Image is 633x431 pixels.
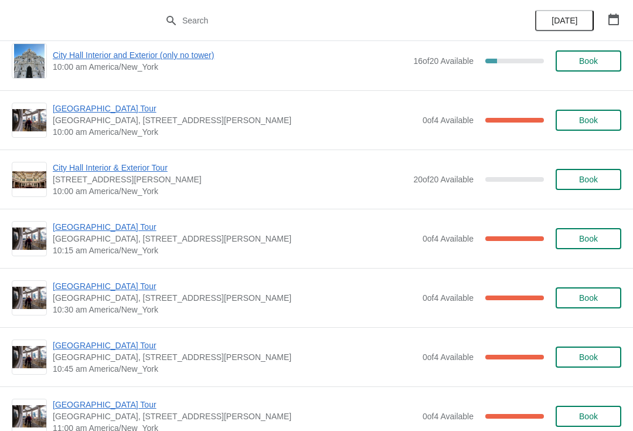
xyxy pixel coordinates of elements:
img: City Hall Tower Tour | City Hall Visitor Center, 1400 John F Kennedy Boulevard Suite 121, Philade... [12,228,46,250]
img: City Hall Tower Tour | City Hall Visitor Center, 1400 John F Kennedy Boulevard Suite 121, Philade... [12,346,46,369]
span: 10:00 am America/New_York [53,61,407,73]
span: Book [579,293,598,303]
span: City Hall Interior and Exterior (only no tower) [53,49,407,61]
span: 0 of 4 Available [423,412,474,421]
span: 0 of 4 Available [423,116,474,125]
span: [GEOGRAPHIC_DATA] Tour [53,103,417,114]
span: [STREET_ADDRESS][PERSON_NAME] [53,174,407,185]
img: City Hall Tower Tour | City Hall Visitor Center, 1400 John F Kennedy Boulevard Suite 121, Philade... [12,287,46,310]
span: [GEOGRAPHIC_DATA] Tour [53,340,417,351]
span: 0 of 4 Available [423,293,474,303]
span: [GEOGRAPHIC_DATA], [STREET_ADDRESS][PERSON_NAME] [53,410,417,422]
span: 10:30 am America/New_York [53,304,417,315]
button: Book [556,110,621,131]
span: Book [579,175,598,184]
span: 10:15 am America/New_York [53,245,417,256]
button: Book [556,287,621,308]
span: Book [579,116,598,125]
img: City Hall Tower Tour | City Hall Visitor Center, 1400 John F Kennedy Boulevard Suite 121, Philade... [12,405,46,428]
img: City Hall Tower Tour | City Hall Visitor Center, 1400 John F Kennedy Boulevard Suite 121, Philade... [12,109,46,132]
span: Book [579,234,598,243]
span: 10:00 am America/New_York [53,185,407,197]
span: 16 of 20 Available [413,56,474,66]
span: 10:45 am America/New_York [53,363,417,375]
span: [GEOGRAPHIC_DATA] Tour [53,221,417,233]
span: [GEOGRAPHIC_DATA], [STREET_ADDRESS][PERSON_NAME] [53,351,417,363]
button: Book [556,228,621,249]
span: Book [579,412,598,421]
span: [GEOGRAPHIC_DATA] Tour [53,399,417,410]
img: City Hall Interior and Exterior (only no tower) | | 10:00 am America/New_York [14,44,45,78]
img: City Hall Interior & Exterior Tour | 1400 John F Kennedy Boulevard, Suite 121, Philadelphia, PA, ... [12,171,46,188]
button: Book [556,347,621,368]
span: 20 of 20 Available [413,175,474,184]
span: 0 of 4 Available [423,234,474,243]
button: Book [556,50,621,72]
span: Book [579,56,598,66]
span: City Hall Interior & Exterior Tour [53,162,407,174]
span: [GEOGRAPHIC_DATA], [STREET_ADDRESS][PERSON_NAME] [53,114,417,126]
button: Book [556,169,621,190]
button: Book [556,406,621,427]
button: [DATE] [535,10,594,31]
span: 0 of 4 Available [423,352,474,362]
input: Search [182,10,475,31]
span: [DATE] [552,16,577,25]
span: [GEOGRAPHIC_DATA], [STREET_ADDRESS][PERSON_NAME] [53,233,417,245]
span: [GEOGRAPHIC_DATA] Tour [53,280,417,292]
span: Book [579,352,598,362]
span: [GEOGRAPHIC_DATA], [STREET_ADDRESS][PERSON_NAME] [53,292,417,304]
span: 10:00 am America/New_York [53,126,417,138]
